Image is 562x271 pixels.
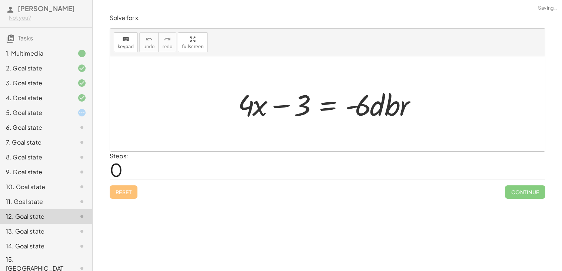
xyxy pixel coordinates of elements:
[6,93,66,102] div: 4. Goal state
[77,168,86,176] i: Task not started.
[6,153,66,162] div: 8. Goal state
[143,44,154,49] span: undo
[77,108,86,117] i: Task started.
[110,152,128,160] label: Steps:
[6,168,66,176] div: 9. Goal state
[182,44,203,49] span: fullscreen
[6,64,66,73] div: 2. Goal state
[6,197,66,206] div: 11. Goal state
[9,14,86,22] div: Not you?
[6,123,66,132] div: 6. Goal state
[110,158,123,181] span: 0
[162,44,172,49] span: redo
[6,182,66,191] div: 10. Goal state
[77,182,86,191] i: Task not started.
[77,93,86,102] i: Task finished and correct.
[6,138,66,147] div: 7. Goal state
[77,64,86,73] i: Task finished and correct.
[538,4,558,12] span: Saving…
[110,14,545,22] p: Solve for x.
[6,49,66,58] div: 1. Multimedia
[114,32,138,52] button: keyboardkeypad
[139,32,159,52] button: undoundo
[77,212,86,221] i: Task not started.
[77,79,86,87] i: Task finished and correct.
[6,227,66,236] div: 13. Goal state
[146,35,153,44] i: undo
[122,35,129,44] i: keyboard
[77,197,86,206] i: Task not started.
[6,212,66,221] div: 12. Goal state
[77,227,86,236] i: Task not started.
[77,123,86,132] i: Task not started.
[18,4,75,13] span: [PERSON_NAME]
[6,242,66,251] div: 14. Goal state
[158,32,176,52] button: redoredo
[77,138,86,147] i: Task not started.
[18,34,33,42] span: Tasks
[6,108,66,117] div: 5. Goal state
[6,79,66,87] div: 3. Goal state
[164,35,171,44] i: redo
[77,242,86,251] i: Task not started.
[77,49,86,58] i: Task finished.
[77,153,86,162] i: Task not started.
[178,32,207,52] button: fullscreen
[118,44,134,49] span: keypad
